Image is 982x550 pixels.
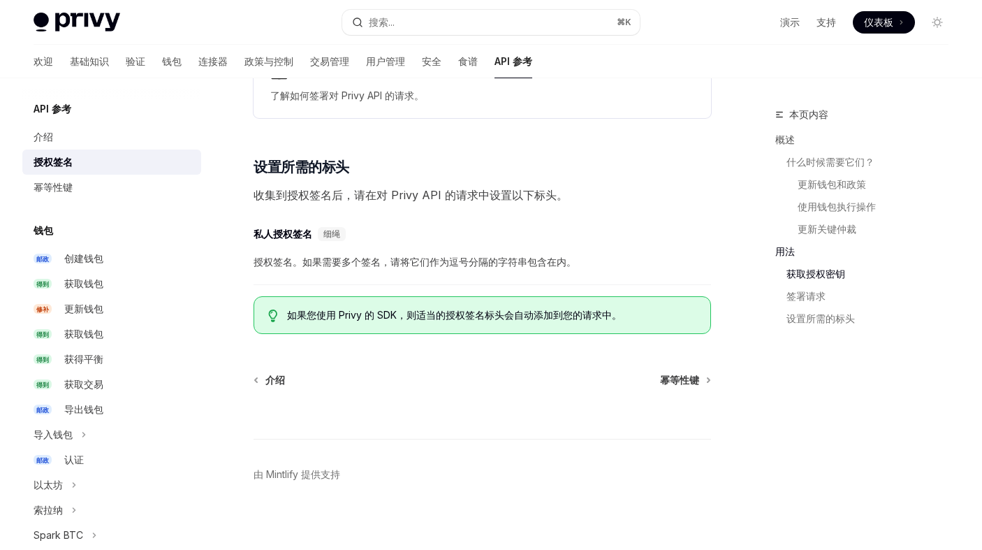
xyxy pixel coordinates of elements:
[660,374,699,386] font: 幂等性键
[780,15,800,29] a: 演示
[36,456,49,464] font: 邮政
[254,228,312,240] font: 私人授权签名
[34,504,63,516] font: 索拉纳
[617,17,625,27] font: ⌘
[64,277,103,289] font: 获取钱包
[268,310,278,322] svg: 提示
[786,285,960,307] a: 签署请求
[36,331,49,338] font: 得到
[458,45,478,78] a: 食谱
[798,201,876,212] font: 使用钱包执行操作
[270,89,424,101] font: 了解如何签署对 Privy API 的请求。
[34,45,53,78] a: 欢迎
[70,45,109,78] a: 基础知识
[34,103,71,115] font: API 参考
[254,468,340,480] font: 由 Mintlify 提供支持
[366,45,405,78] a: 用户管理
[422,45,441,78] a: 安全
[323,229,340,240] font: 细绳
[22,372,201,397] a: 得到获取交易
[786,263,960,285] a: 获取授权密钥
[162,45,182,78] a: 钱包
[494,55,532,67] font: API 参考
[162,55,182,67] font: 钱包
[660,373,710,387] a: 幂等性键
[22,296,201,321] a: 修补更新钱包
[265,374,285,386] font: 介绍
[255,373,285,387] a: 介绍
[64,353,103,365] font: 获得平衡
[775,240,960,263] a: 用法
[36,356,49,363] font: 得到
[786,290,826,302] font: 签署请求
[34,181,73,193] font: 幂等性键
[494,45,532,78] a: API 参考
[22,347,201,372] a: 得到获得平衡
[864,16,893,28] font: 仪表板
[926,11,948,34] button: 切换暗模式
[22,321,201,347] a: 得到获取钱包
[22,124,201,150] a: 介绍
[422,55,441,67] font: 安全
[64,252,103,264] font: 创建钱包
[64,303,103,314] font: 更新钱包
[798,223,856,235] font: 更新关键仲裁
[36,255,49,263] font: 邮政
[64,454,84,465] font: 认证
[786,307,960,330] a: 设置所需的标头
[244,55,293,67] font: 政策与控制
[34,479,63,491] font: 以太坊
[34,156,73,168] font: 授权签名
[786,151,960,173] a: 什么时候需要它们？
[34,13,120,32] img: 灯光标志
[798,178,866,190] font: 更新钱包和政策
[198,55,228,67] font: 连接器
[775,129,960,151] a: 概述
[36,305,49,313] font: 修补
[34,224,53,236] font: 钱包
[853,11,915,34] a: 仪表板
[780,16,800,28] font: 演示
[22,271,201,296] a: 得到获取钱包
[64,328,103,340] font: 获取钱包
[254,256,576,268] font: 授权签名。如果需要多个签名，请将它们作为逗号分隔的字符串包含在内。
[310,45,349,78] a: 交易管理
[36,381,49,389] font: 得到
[34,131,53,143] font: 介绍
[22,447,201,472] a: 邮政认证
[798,218,960,240] a: 更新关键仲裁
[244,45,293,78] a: 政策与控制
[64,378,103,390] font: 获取交易
[126,45,145,78] a: 验证
[366,55,405,67] font: 用户管理
[369,16,395,28] font: 搜索...
[816,16,836,28] font: 支持
[786,156,874,168] font: 什么时候需要它们？
[34,529,83,541] font: Spark BTC
[798,196,960,218] a: 使用钱包执行操作
[254,468,340,482] a: 由 Mintlify 提供支持
[786,312,855,324] font: 设置所需的标头
[126,55,145,67] font: 验证
[34,428,73,440] font: 导入钱包
[70,55,109,67] font: 基础知识
[342,10,640,35] button: 搜索...⌘K
[458,55,478,67] font: 食谱
[22,150,201,175] a: 授权签名
[22,175,201,200] a: 幂等性键
[287,309,622,321] font: 如果您使用 Privy 的 SDK，则适当的授权签名标头会自动添加到您的请求中。
[254,159,349,175] font: 设置所需的标头
[34,55,53,67] font: 欢迎
[310,55,349,67] font: 交易管理
[625,17,631,27] font: K
[789,108,828,120] font: 本页内容
[775,245,795,257] font: 用法
[254,188,568,202] font: 收集到授权签名后，请在对 Privy API 的请求中设置以下标头。
[816,15,836,29] a: 支持
[22,246,201,271] a: 邮政创建钱包
[22,397,201,422] a: 邮政导出钱包
[64,403,103,415] font: 导出钱包
[775,133,795,145] font: 概述
[36,406,49,414] font: 邮政
[198,45,228,78] a: 连接器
